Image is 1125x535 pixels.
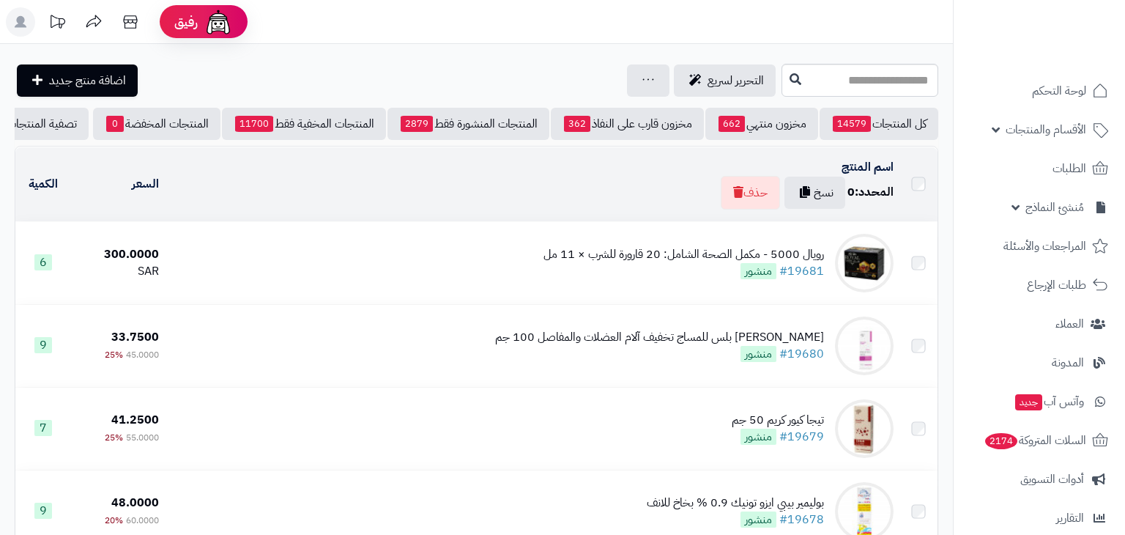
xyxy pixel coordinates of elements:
[174,13,198,31] span: رفيق
[985,433,1017,449] span: 2174
[740,346,776,362] span: منشور
[835,317,894,375] img: كريم بروتوفيكس بلس للمساج تخفيف آلام العضلات والمفاصل 100 جم
[1052,353,1084,373] span: المدونة
[740,263,776,279] span: منشور
[721,176,780,210] button: حذف
[126,431,159,444] span: 55.0000
[962,345,1116,380] a: المدونة
[740,512,776,528] span: منشور
[779,345,824,363] a: #19680
[833,116,871,132] span: 14579
[962,423,1116,458] a: السلات المتروكة2174
[847,184,894,201] div: المحدد:
[962,73,1116,108] a: لوحة التحكم
[222,108,386,140] a: المنتجات المخفية فقط11700
[1003,236,1086,257] span: المراجعات والأسئلة
[719,116,745,132] span: 662
[784,177,845,209] button: نسخ
[740,429,776,445] span: منشور
[204,7,233,37] img: ai-face.png
[401,116,433,132] span: 2879
[1015,394,1042,410] span: جديد
[962,229,1116,264] a: المراجعات والأسئلة
[847,183,855,201] span: 0
[779,428,824,446] a: #19679
[1055,314,1084,334] span: العملاء
[779,262,824,280] a: #19681
[34,503,52,519] span: 9
[732,412,824,429] div: تيجا كيور كريم 50 جم
[235,116,273,132] span: 11700
[543,246,824,263] div: رويال 5000 - مكمل الصحة الشامل: 20 قارورة للشرب × 11 مل
[647,495,824,512] div: بوليمير بيبي ايزو تونيك 0.9 % بخاخ للانف
[126,348,159,361] span: 45.0000
[962,384,1116,419] a: وآتس آبجديد
[962,306,1116,342] a: العملاء
[39,7,75,40] a: تحديثات المنصة
[779,511,824,528] a: #19678
[105,431,123,444] span: 25%
[708,72,764,89] span: التحرير لسريع
[17,64,138,97] a: اضافة منتج جديد
[34,337,52,353] span: 9
[1006,119,1086,140] span: الأقسام والمنتجات
[29,175,58,193] a: الكمية
[111,411,159,429] span: 41.2500
[674,64,776,97] a: التحرير لسريع
[387,108,549,140] a: المنتجات المنشورة فقط2879
[705,108,818,140] a: مخزون منتهي662
[1056,508,1084,528] span: التقارير
[7,115,77,133] span: تصفية المنتجات
[34,420,52,436] span: 7
[126,514,159,527] span: 60.0000
[93,108,220,140] a: المنتجات المخفضة0
[1020,469,1084,490] span: أدوات التسويق
[105,514,123,527] span: 20%
[962,267,1116,303] a: طلبات الإرجاع
[962,462,1116,497] a: أدوات التسويق
[564,116,590,132] span: 362
[984,430,1086,451] span: السلات المتروكة
[111,328,159,346] span: 33.7500
[551,108,704,140] a: مخزون قارب على النفاذ362
[1052,158,1086,179] span: الطلبات
[1032,81,1086,101] span: لوحة التحكم
[105,348,123,361] span: 25%
[132,175,159,193] a: السعر
[1027,275,1086,295] span: طلبات الإرجاع
[835,234,894,292] img: رويال 5000 - مكمل الصحة الشامل: 20 قارورة للشرب × 11 مل
[1014,391,1084,412] span: وآتس آب
[77,246,159,263] div: 300.0000
[1025,197,1084,218] span: مُنشئ النماذج
[49,72,126,89] span: اضافة منتج جديد
[111,494,159,512] span: 48.0000
[962,151,1116,186] a: الطلبات
[495,329,824,346] div: [PERSON_NAME] بلس للمساج تخفيف آلام العضلات والمفاصل 100 جم
[77,263,159,280] div: SAR
[106,116,124,132] span: 0
[842,158,894,176] a: اسم المنتج
[835,399,894,458] img: تيجا كيور كريم 50 جم
[34,254,52,270] span: 6
[1025,40,1111,70] img: logo-2.png
[820,108,938,140] a: كل المنتجات14579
